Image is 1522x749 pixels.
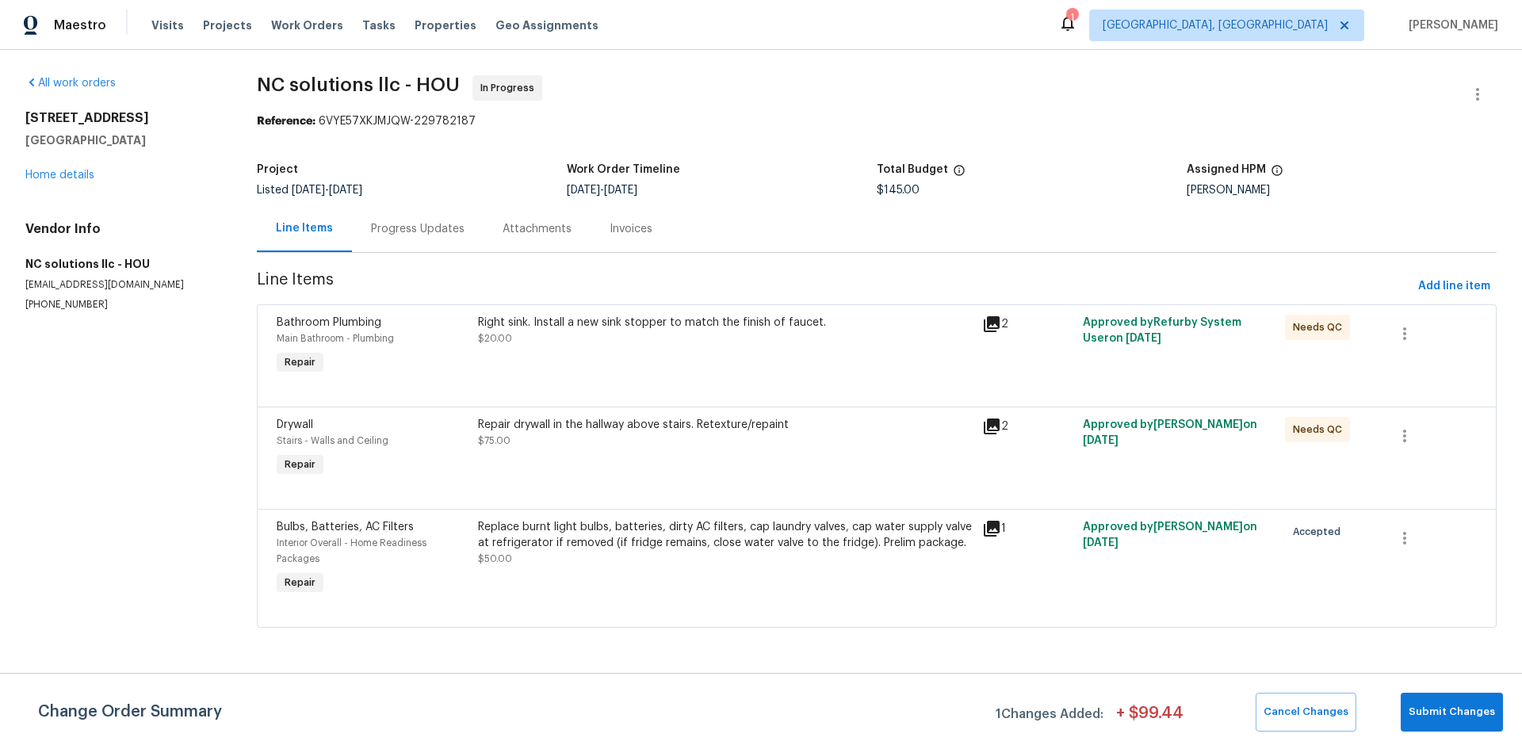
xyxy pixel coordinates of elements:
[257,116,315,127] b: Reference:
[276,220,333,236] div: Line Items
[478,334,512,343] span: $20.00
[1293,319,1348,335] span: Needs QC
[278,457,322,472] span: Repair
[877,185,920,196] span: $145.00
[478,519,973,551] div: Replace burnt light bulbs, batteries, dirty AC filters, cap laundry valves, cap water supply valv...
[478,554,512,564] span: $50.00
[362,20,396,31] span: Tasks
[567,164,680,175] h5: Work Order Timeline
[478,315,973,331] div: Right sink. Install a new sink stopper to match the finish of faucet.
[1083,317,1241,344] span: Approved by Refurby System User on
[277,436,388,445] span: Stairs - Walls and Ceiling
[982,315,1073,334] div: 2
[277,317,381,328] span: Bathroom Plumbing
[257,113,1497,129] div: 6VYE57XKJMJQW-229782187
[1187,164,1266,175] h5: Assigned HPM
[257,185,362,196] span: Listed
[25,298,219,311] p: [PHONE_NUMBER]
[953,164,966,185] span: The total cost of line items that have been proposed by Opendoor. This sum includes line items th...
[1293,524,1347,540] span: Accepted
[151,17,184,33] span: Visits
[604,185,637,196] span: [DATE]
[1066,10,1077,25] div: 1
[503,221,572,237] div: Attachments
[278,354,322,370] span: Repair
[1271,164,1283,185] span: The hpm assigned to this work order.
[478,417,973,433] div: Repair drywall in the hallway above stairs. Retexture/repaint
[54,17,106,33] span: Maestro
[257,75,460,94] span: NC solutions llc - HOU
[1083,537,1119,548] span: [DATE]
[610,221,652,237] div: Invoices
[329,185,362,196] span: [DATE]
[480,80,541,96] span: In Progress
[25,256,219,272] h5: NC solutions llc - HOU
[25,78,116,89] a: All work orders
[25,278,219,292] p: [EMAIL_ADDRESS][DOMAIN_NAME]
[25,170,94,181] a: Home details
[1083,522,1257,548] span: Approved by [PERSON_NAME] on
[277,538,426,564] span: Interior Overall - Home Readiness Packages
[277,522,414,533] span: Bulbs, Batteries, AC Filters
[1187,185,1497,196] div: [PERSON_NAME]
[277,334,394,343] span: Main Bathroom - Plumbing
[415,17,476,33] span: Properties
[25,132,219,148] h5: [GEOGRAPHIC_DATA]
[277,419,313,430] span: Drywall
[478,436,511,445] span: $75.00
[257,272,1412,301] span: Line Items
[1412,272,1497,301] button: Add line item
[292,185,362,196] span: -
[25,110,219,126] h2: [STREET_ADDRESS]
[371,221,465,237] div: Progress Updates
[495,17,598,33] span: Geo Assignments
[1126,333,1161,344] span: [DATE]
[292,185,325,196] span: [DATE]
[278,575,322,590] span: Repair
[982,519,1073,538] div: 1
[1402,17,1498,33] span: [PERSON_NAME]
[25,221,219,237] h4: Vendor Info
[1083,419,1257,446] span: Approved by [PERSON_NAME] on
[877,164,948,175] h5: Total Budget
[271,17,343,33] span: Work Orders
[1103,17,1328,33] span: [GEOGRAPHIC_DATA], [GEOGRAPHIC_DATA]
[982,417,1073,436] div: 2
[1083,435,1119,446] span: [DATE]
[567,185,600,196] span: [DATE]
[1418,277,1490,296] span: Add line item
[1293,422,1348,438] span: Needs QC
[203,17,252,33] span: Projects
[567,185,637,196] span: -
[257,164,298,175] h5: Project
